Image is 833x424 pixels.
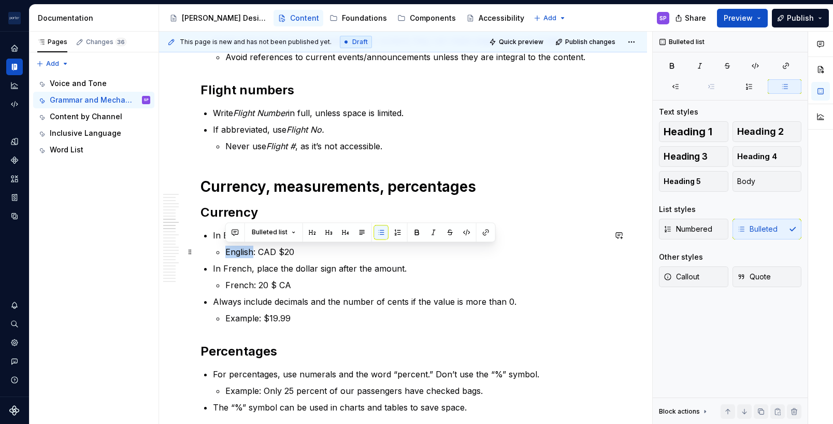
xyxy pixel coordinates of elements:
div: [PERSON_NAME] Design [182,13,267,23]
button: Heading 1 [659,121,728,142]
span: Heading 4 [737,151,777,162]
span: Heading 5 [664,176,701,187]
button: Search ⌘K [6,316,23,332]
a: Storybook stories [6,189,23,206]
a: Components [6,152,23,168]
div: Grammar and Mechanics [50,95,135,105]
button: Heading 2 [733,121,802,142]
button: Heading 5 [659,171,728,192]
p: The “%” symbol can be used in charts and tables to save space. [213,401,606,414]
div: SP [143,95,149,105]
a: Grammar and MechanicsSP [33,92,154,108]
span: Share [685,13,706,23]
span: Numbered [664,224,712,234]
p: In French, place the dollar sign after the amount. [213,262,606,275]
button: Notifications [6,297,23,314]
div: SP [659,14,667,22]
span: Callout [664,272,699,282]
a: Design tokens [6,133,23,150]
em: Flight # [266,141,295,151]
span: Add [46,60,59,68]
a: Analytics [6,77,23,94]
a: Home [6,40,23,56]
p: For percentages, use numerals and the word “percent.” Don’t use the “%” symbol. [213,368,606,380]
span: This page is new and has not been published yet. [180,38,332,46]
div: Block actions [659,407,700,416]
a: Data sources [6,208,23,224]
h2: Flight numbers [200,82,606,98]
button: Numbered [659,219,728,239]
button: Body [733,171,802,192]
button: Share [670,9,713,27]
h1: Currency, measurements, percentages [200,177,606,196]
a: Word List [33,142,154,158]
div: Accessibility [479,13,524,23]
a: Components [393,10,460,26]
div: Changes [86,38,126,46]
a: Accessibility [462,10,528,26]
a: Content by Channel [33,108,154,125]
span: Heading 3 [664,151,708,162]
div: Documentation [38,13,154,23]
span: Heading 2 [737,126,784,137]
button: Callout [659,266,728,287]
span: Preview [724,13,753,23]
p: Never use , as it’s not accessible. [225,140,606,152]
div: Inclusive Language [50,128,121,138]
h2: Currency [200,204,606,221]
button: Preview [717,9,768,27]
p: If abbreviated, use [213,123,606,136]
span: Publish changes [565,38,615,46]
div: Foundations [342,13,387,23]
a: Documentation [6,59,23,75]
div: Content [290,13,319,23]
div: Page tree [33,75,154,158]
span: Publish [787,13,814,23]
p: Always include decimals and the number of cents if the value is more than 0. [213,295,606,308]
em: Flight No. [286,124,324,135]
div: Word List [50,145,83,155]
div: Text styles [659,107,698,117]
div: Voice and Tone [50,78,107,89]
span: Body [737,176,755,187]
a: Foundations [325,10,391,26]
a: Inclusive Language [33,125,154,142]
div: Components [410,13,456,23]
span: Add [543,14,556,22]
p: Avoid references to current events/announcements unless they are integral to the content. [225,51,606,63]
button: Contact support [6,353,23,370]
a: Assets [6,171,23,187]
p: Write in full, unless space is limited. [213,107,606,119]
p: In English, place the dollar sign before the amount. [213,229,606,242]
h2: Percentages [200,343,606,360]
div: List styles [659,204,696,215]
span: Heading 1 [664,126,712,137]
em: Flight Number [233,108,288,118]
button: Quick preview [486,35,548,49]
div: Pages [37,38,67,46]
button: Publish changes [552,35,620,49]
button: Add [33,56,72,71]
span: Quick preview [499,38,543,46]
div: Block actions [659,404,709,419]
a: Content [274,10,323,26]
p: Example: Only 25 percent of our passengers have checked bags. [225,385,606,397]
a: Code automation [6,96,23,112]
button: Add [530,11,569,25]
button: Publish [772,9,829,27]
span: Draft [352,38,368,46]
div: Settings [6,334,23,351]
span: 36 [116,38,126,46]
svg: Supernova Logo [9,405,20,416]
span: Quote [737,272,771,282]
